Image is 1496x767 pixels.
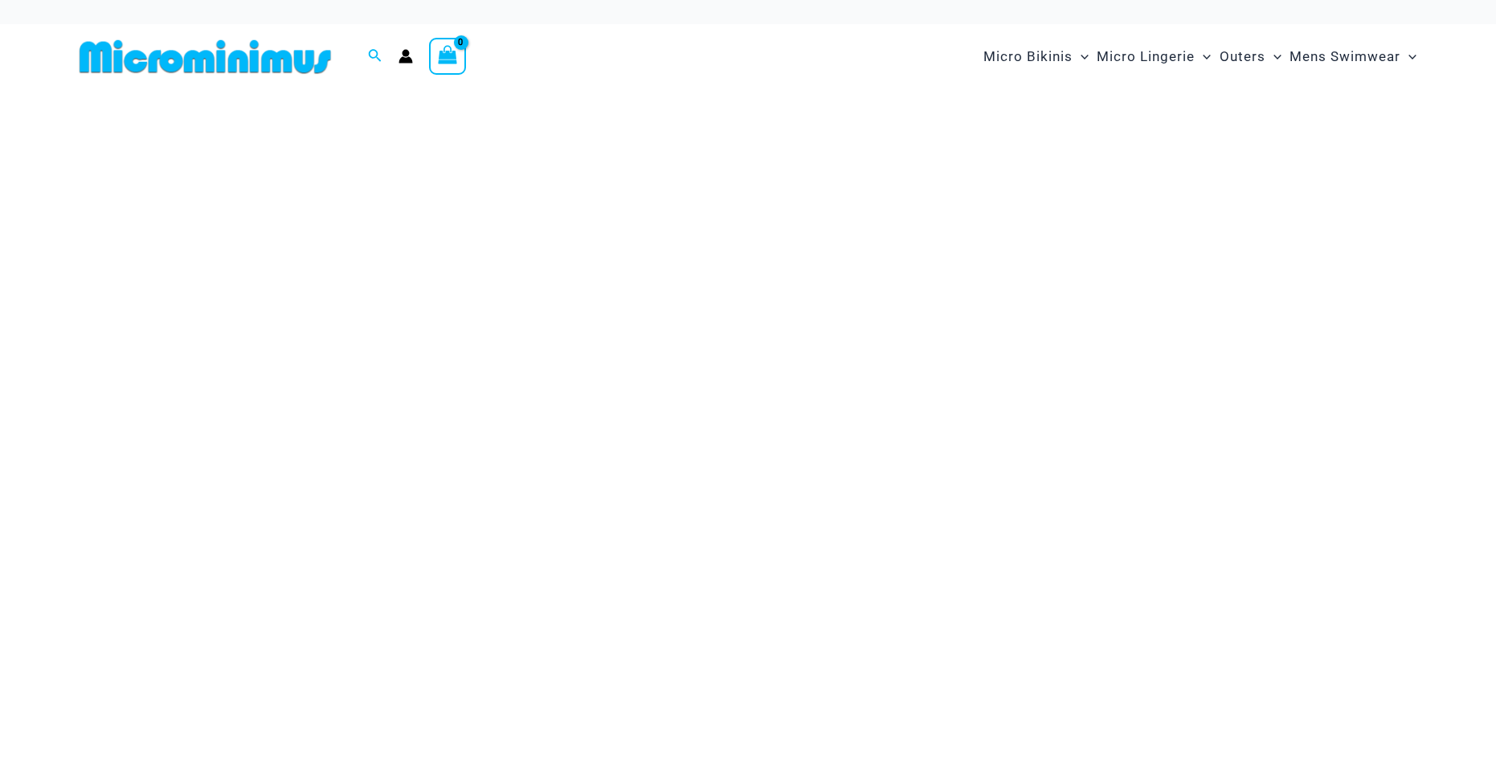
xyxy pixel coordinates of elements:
span: Menu Toggle [1195,36,1211,77]
span: Micro Bikinis [983,36,1073,77]
span: Menu Toggle [1400,36,1416,77]
span: Outers [1220,36,1265,77]
a: Micro LingerieMenu ToggleMenu Toggle [1093,32,1215,81]
a: Mens SwimwearMenu ToggleMenu Toggle [1285,32,1420,81]
a: View Shopping Cart, empty [429,38,466,75]
span: Micro Lingerie [1097,36,1195,77]
span: Menu Toggle [1073,36,1089,77]
a: Search icon link [368,47,382,67]
span: Menu Toggle [1265,36,1281,77]
a: Account icon link [399,49,413,64]
span: Mens Swimwear [1290,36,1400,77]
img: MM SHOP LOGO FLAT [73,39,337,75]
a: Micro BikinisMenu ToggleMenu Toggle [979,32,1093,81]
nav: Site Navigation [977,30,1423,84]
a: OutersMenu ToggleMenu Toggle [1216,32,1285,81]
